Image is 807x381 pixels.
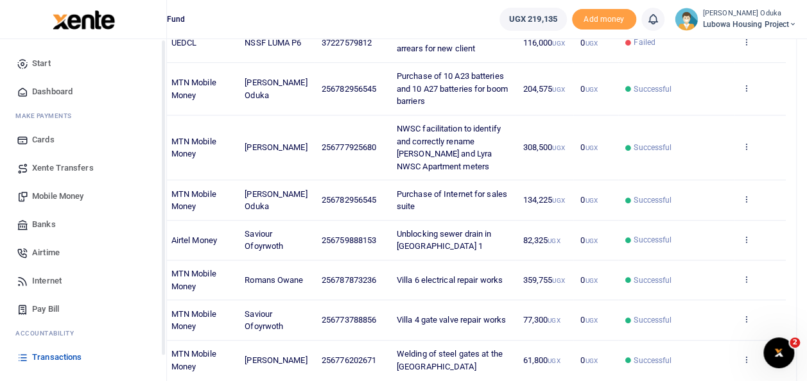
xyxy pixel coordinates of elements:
[32,57,51,70] span: Start
[322,235,376,245] span: 256759888153
[245,38,301,47] span: NSSF LUMA P6
[245,78,307,100] span: [PERSON_NAME] Oduka
[585,277,597,284] small: UGX
[634,37,655,48] span: Failed
[552,197,564,204] small: UGX
[397,229,492,251] span: Unblocking sewer drain in [GEOGRAPHIC_DATA] 1
[585,86,597,93] small: UGX
[10,267,156,295] a: Internet
[552,40,564,47] small: UGX
[523,38,564,47] span: 116,000
[580,235,597,245] span: 0
[51,14,115,24] a: logo-small logo-large logo-large
[171,349,216,371] span: MTN Mobile Money
[22,111,72,121] span: ake Payments
[171,137,216,159] span: MTN Mobile Money
[523,315,560,325] span: 77,300
[10,154,156,182] a: Xente Transfers
[245,229,283,251] span: Saviour Ofoyrwoth
[32,218,56,231] span: Banks
[585,357,597,364] small: UGX
[322,315,376,325] span: 256773788856
[703,19,797,30] span: Lubowa Housing Project
[580,355,597,365] span: 0
[397,124,501,171] span: NWSC facilitation to identify and correctly rename [PERSON_NAME] and Lyra NWSC Apartment meters
[580,315,597,325] span: 0
[397,349,503,371] span: Welding of steel gates at the [GEOGRAPHIC_DATA]
[10,126,156,154] a: Cards
[572,9,636,30] li: Toup your wallet
[523,235,560,245] span: 82,325
[171,269,216,291] span: MTN Mobile Money
[585,317,597,324] small: UGX
[10,295,156,323] a: Pay Bill
[171,235,217,245] span: Airtel Money
[322,84,376,94] span: 256782956545
[763,337,794,368] iframe: Intercom live chat
[634,142,672,153] span: Successful
[25,328,74,338] span: countability
[585,237,597,244] small: UGX
[32,162,94,174] span: Xente Transfers
[322,195,376,205] span: 256782956545
[32,303,59,316] span: Pay Bill
[32,275,62,287] span: Internet
[634,194,672,206] span: Successful
[580,195,597,205] span: 0
[322,142,376,152] span: 256777925680
[552,277,564,284] small: UGX
[494,8,572,31] li: Wallet ballance
[171,309,216,332] span: MTN Mobile Money
[397,71,508,106] span: Purchase of 10 A23 batteries and 10 A27 batteries for boom barriers
[580,275,597,285] span: 0
[171,78,216,100] span: MTN Mobile Money
[634,234,672,246] span: Successful
[580,142,597,152] span: 0
[523,84,564,94] span: 204,575
[10,343,156,371] a: Transactions
[10,239,156,267] a: Airtime
[245,309,283,332] span: Saviour Ofoyrwoth
[10,210,156,239] a: Banks
[523,142,564,152] span: 308,500
[548,317,560,324] small: UGX
[703,8,797,19] small: [PERSON_NAME] Oduka
[585,144,597,151] small: UGX
[634,355,672,366] span: Successful
[32,133,55,146] span: Cards
[322,38,372,47] span: 37227579812
[245,275,303,285] span: Romans Owane
[245,355,307,365] span: [PERSON_NAME]
[10,323,156,343] li: Ac
[32,190,83,203] span: Mobile Money
[523,355,560,365] span: 61,800
[32,351,82,364] span: Transactions
[585,40,597,47] small: UGX
[10,106,156,126] li: M
[585,197,597,204] small: UGX
[675,8,797,31] a: profile-user [PERSON_NAME] Oduka Lubowa Housing Project
[675,8,698,31] img: profile-user
[572,9,636,30] span: Add money
[548,357,560,364] small: UGX
[397,189,507,212] span: Purchase of Internet for sales suite
[397,275,503,285] span: Villa 6 electrical repair works
[523,275,564,285] span: 359,755
[548,237,560,244] small: UGX
[580,38,597,47] span: 0
[523,195,564,205] span: 134,225
[580,84,597,94] span: 0
[171,38,197,47] span: UEDCL
[634,314,672,326] span: Successful
[499,8,567,31] a: UGX 219,135
[53,10,115,30] img: logo-large
[10,182,156,210] a: Mobile Money
[245,142,307,152] span: [PERSON_NAME]
[322,355,376,365] span: 256776202671
[634,275,672,286] span: Successful
[790,337,800,348] span: 2
[322,275,376,285] span: 256787873236
[634,83,672,95] span: Successful
[397,315,506,325] span: Villa 4 gate valve repair works
[552,86,564,93] small: UGX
